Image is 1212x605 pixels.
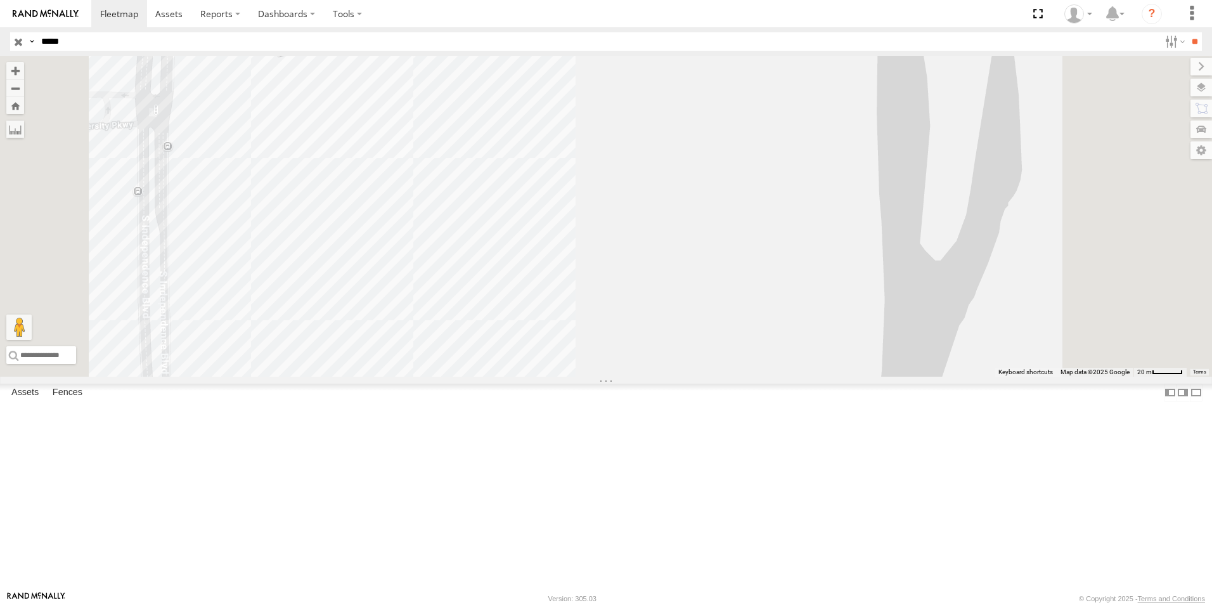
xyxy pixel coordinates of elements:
[27,32,37,51] label: Search Query
[1137,368,1152,375] span: 20 m
[6,79,24,97] button: Zoom out
[5,384,45,401] label: Assets
[1177,384,1189,402] label: Dock Summary Table to the Right
[6,97,24,114] button: Zoom Home
[46,384,89,401] label: Fences
[1160,32,1187,51] label: Search Filter Options
[1060,4,1097,23] div: Crystal Garcia
[1060,368,1130,375] span: Map data ©2025 Google
[1193,370,1206,375] a: Terms
[13,10,79,18] img: rand-logo.svg
[1190,384,1202,402] label: Hide Summary Table
[6,315,32,340] button: Drag Pegman onto the map to open Street View
[1190,141,1212,159] label: Map Settings
[1164,384,1177,402] label: Dock Summary Table to the Left
[7,592,65,605] a: Visit our Website
[6,62,24,79] button: Zoom in
[548,595,596,602] div: Version: 305.03
[1138,595,1205,602] a: Terms and Conditions
[6,120,24,138] label: Measure
[1142,4,1162,24] i: ?
[1133,368,1187,377] button: Map Scale: 20 m per 45 pixels
[998,368,1053,377] button: Keyboard shortcuts
[1079,595,1205,602] div: © Copyright 2025 -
